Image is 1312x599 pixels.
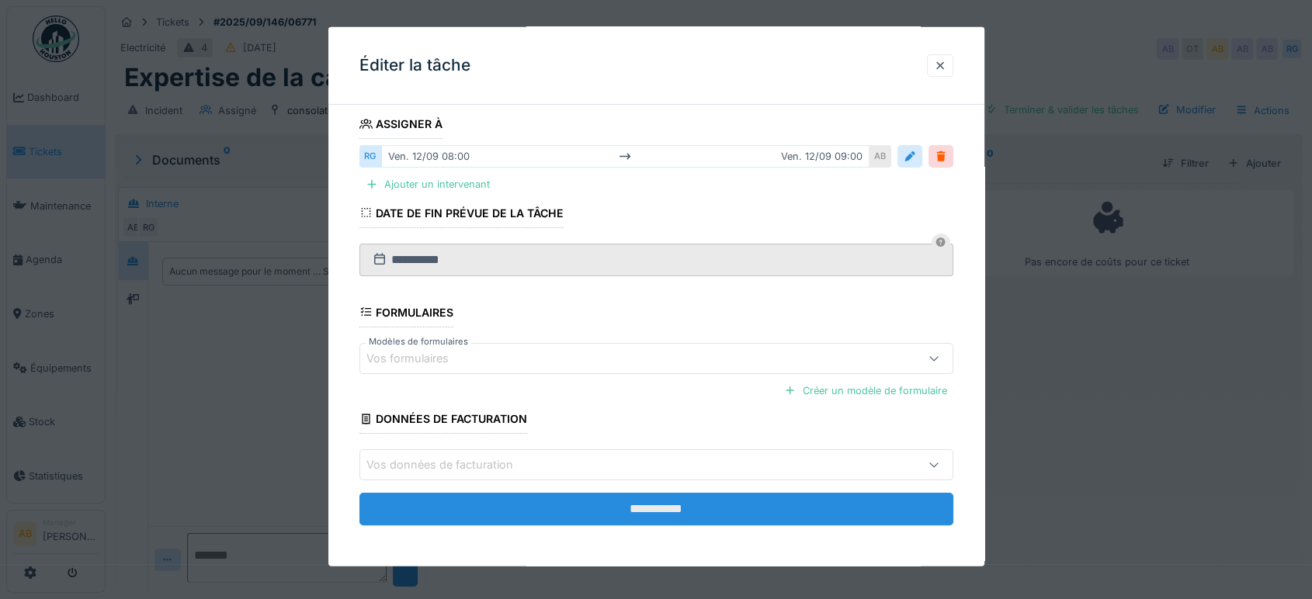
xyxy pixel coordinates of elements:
[869,145,891,168] div: AB
[359,56,470,75] h3: Éditer la tâche
[359,174,496,195] div: Ajouter un intervenant
[359,113,443,139] div: Assigner à
[778,380,953,401] div: Créer un modèle de formulaire
[359,201,564,227] div: Date de fin prévue de la tâche
[359,300,454,327] div: Formulaires
[359,145,381,168] div: RG
[366,350,470,367] div: Vos formulaires
[381,145,869,168] div: ven. 12/09 08:00 ven. 12/09 09:00
[366,456,535,473] div: Vos données de facturation
[359,407,528,434] div: Données de facturation
[366,335,471,348] label: Modèles de formulaires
